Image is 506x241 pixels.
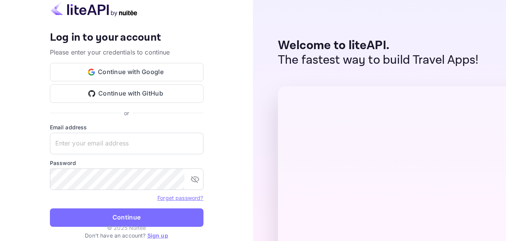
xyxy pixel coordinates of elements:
[50,48,203,57] p: Please enter your credentials to continue
[50,208,203,227] button: Continue
[50,84,203,103] button: Continue with GitHub
[50,231,203,239] p: Don't have an account?
[50,133,203,154] input: Enter your email address
[124,109,129,117] p: or
[50,63,203,81] button: Continue with Google
[50,159,203,167] label: Password
[50,31,203,45] h4: Log in to your account
[147,232,168,239] a: Sign up
[187,172,203,187] button: toggle password visibility
[157,194,203,201] a: Forget password?
[278,53,479,68] p: The fastest way to build Travel Apps!
[157,195,203,201] a: Forget password?
[50,2,138,17] img: liteapi
[107,224,146,232] p: © 2025 Nuitee
[278,38,479,53] p: Welcome to liteAPI.
[50,123,203,131] label: Email address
